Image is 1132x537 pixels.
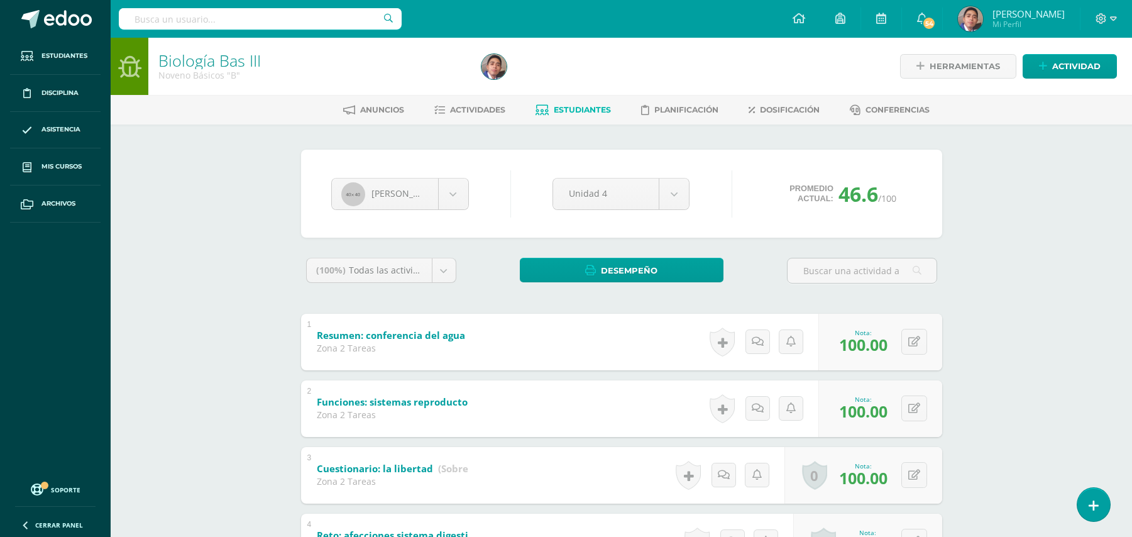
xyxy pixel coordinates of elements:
a: Biología Bas III [158,50,261,71]
div: Nota: [848,528,887,537]
a: Soporte [15,480,96,497]
a: [PERSON_NAME] [332,179,468,209]
a: Actividades [434,100,505,120]
span: Cerrar panel [35,521,83,529]
a: Asistencia [10,112,101,149]
span: Herramientas [930,55,1000,78]
span: /100 [878,192,896,204]
a: Disciplina [10,75,101,112]
b: Funciones: sistemas reproductores [317,396,482,408]
span: Estudiantes [41,51,87,61]
input: Buscar una actividad aquí... [788,258,937,283]
div: Zona 2 Tareas [317,475,468,487]
div: Nota: [839,462,887,470]
img: 045b1e7a8ae5b45e72d08cce8d27521f.png [958,6,983,31]
span: Unidad 4 [569,179,643,208]
a: Estudiantes [10,38,101,75]
span: 100.00 [839,467,887,489]
img: 40x40 [341,182,365,206]
a: Estudiantes [536,100,611,120]
span: Mi Perfil [992,19,1065,30]
a: Unidad 4 [553,179,689,209]
a: Planificación [641,100,718,120]
a: Dosificación [749,100,820,120]
span: 100.00 [839,401,887,422]
span: Asistencia [41,125,80,135]
a: Resumen: conferencia del agua [317,326,531,346]
span: Planificación [654,105,718,114]
a: Funciones: sistemas reproductores [317,392,548,412]
span: Disciplina [41,88,79,98]
h1: Biología Bas III [158,52,466,69]
span: Conferencias [865,105,930,114]
span: (100%) [316,264,346,276]
img: 045b1e7a8ae5b45e72d08cce8d27521f.png [481,54,507,79]
a: Desempeño [520,258,723,282]
a: Herramientas [900,54,1016,79]
span: Actividad [1052,55,1101,78]
a: Archivos [10,185,101,223]
span: Anuncios [360,105,404,114]
input: Busca un usuario... [119,8,402,30]
span: Soporte [51,485,80,494]
div: Noveno Básicos 'B' [158,69,466,81]
a: Mis cursos [10,148,101,185]
a: Actividad [1023,54,1117,79]
div: Nota: [839,328,887,337]
b: Resumen: conferencia del agua [317,329,465,341]
span: 100.00 [839,334,887,355]
span: [PERSON_NAME] [992,8,1065,20]
a: (100%)Todas las actividades de esta unidad [307,258,456,282]
span: Archivos [41,199,75,209]
span: Mis cursos [41,162,82,172]
span: Todas las actividades de esta unidad [349,264,505,276]
div: Zona 2 Tareas [317,409,468,421]
a: 0 [802,461,827,490]
span: Estudiantes [554,105,611,114]
a: Conferencias [850,100,930,120]
span: Promedio actual: [789,184,833,204]
span: 54 [922,16,936,30]
b: Cuestionario: la libertad [317,462,433,475]
a: Anuncios [343,100,404,120]
span: Dosificación [760,105,820,114]
strong: (Sobre 100.0) [438,462,499,475]
div: Zona 2 Tareas [317,342,468,354]
a: Cuestionario: la libertad (Sobre 100.0) [317,459,499,479]
span: Desempeño [601,259,657,282]
div: Nota: [839,395,887,404]
span: [PERSON_NAME] [371,187,442,199]
span: 46.6 [838,180,878,208]
span: Actividades [450,105,505,114]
